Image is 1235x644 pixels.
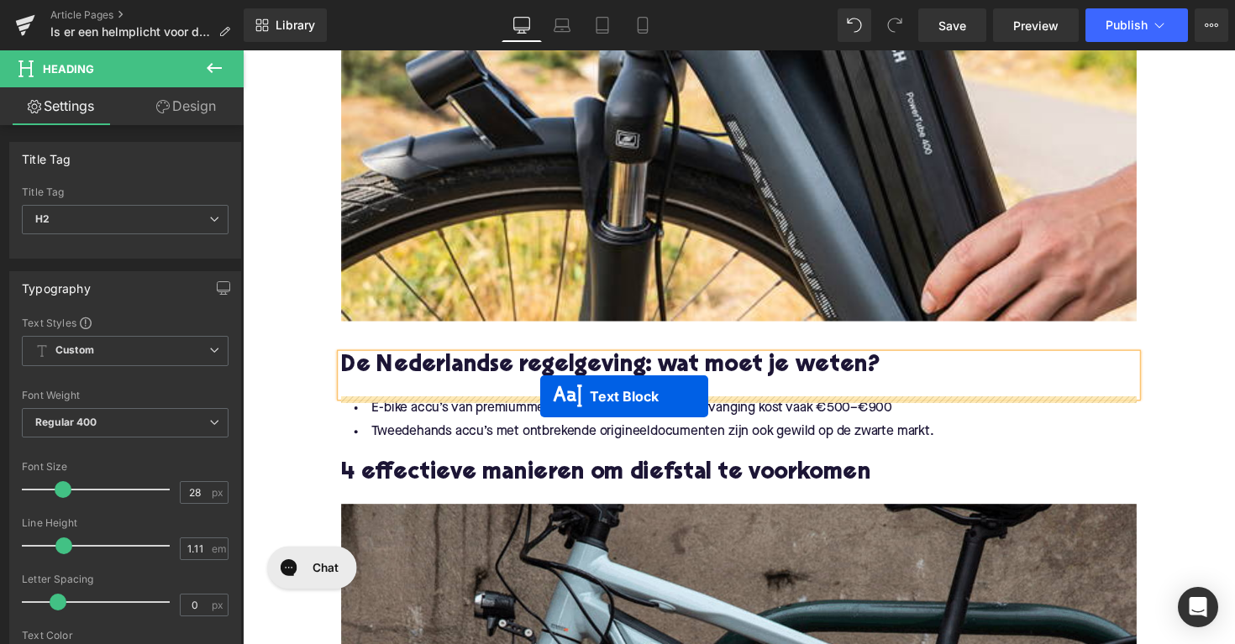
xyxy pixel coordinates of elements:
div: Title Tag [22,186,229,198]
div: Font Size [22,461,229,473]
button: Publish [1085,8,1188,42]
span: Is er een helmplicht voor de elektrische fiets? [50,25,212,39]
a: Preview [993,8,1079,42]
span: Heading [43,62,94,76]
div: Font Weight [22,390,229,401]
button: More [1195,8,1228,42]
div: Text Color [22,630,229,641]
span: px [212,487,226,498]
a: Article Pages [50,8,244,22]
h2: De Nederlandse regelgeving: wat moet je weten? [101,311,916,337]
a: Tablet [582,8,623,42]
iframe: Gorgias live chat messenger [17,502,125,558]
div: Title Tag [22,143,71,166]
button: Redo [878,8,912,42]
span: Publish [1106,18,1148,32]
div: Letter Spacing [22,573,229,585]
div: Text Styles [22,316,229,329]
a: Mobile [623,8,663,42]
li: Tweedehands accu’s met ontbrekende origineeldocumenten zijn ook gewild op de zwarte markt. [101,379,916,403]
b: Regular 400 [35,416,97,428]
div: Typography [22,272,91,296]
h2: 4 effectieve manieren om diefstal te voorkomen [101,421,916,447]
li: E-bike accu’s van premiummerken zijn zeer waardevol, vervanging kost vaak €500–€900 [101,354,916,379]
span: Save [938,17,966,34]
a: Laptop [542,8,582,42]
span: Preview [1013,17,1059,34]
a: Desktop [502,8,542,42]
span: px [212,599,226,610]
div: Open Intercom Messenger [1178,587,1218,627]
b: H2 [35,212,50,225]
span: Library [276,18,315,33]
a: New Library [244,8,327,42]
a: Design [125,87,247,125]
b: Custom [55,343,94,358]
span: em [212,543,226,554]
button: Undo [838,8,871,42]
div: Line Height [22,517,229,529]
